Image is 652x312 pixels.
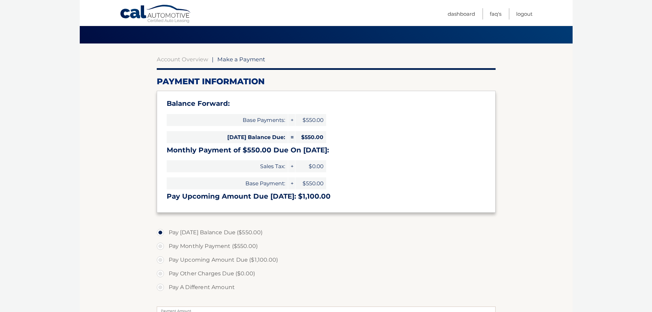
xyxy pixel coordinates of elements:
[157,280,496,294] label: Pay A Different Amount
[157,267,496,280] label: Pay Other Charges Due ($0.00)
[288,160,295,172] span: +
[490,8,501,20] a: FAQ's
[167,177,288,189] span: Base Payment:
[157,76,496,87] h2: Payment Information
[288,177,295,189] span: +
[295,114,326,126] span: $550.00
[295,131,326,143] span: $550.00
[448,8,475,20] a: Dashboard
[157,253,496,267] label: Pay Upcoming Amount Due ($1,100.00)
[167,131,288,143] span: [DATE] Balance Due:
[167,114,288,126] span: Base Payments:
[157,307,496,312] label: Payment Amount
[288,114,295,126] span: +
[295,177,326,189] span: $550.00
[167,99,486,108] h3: Balance Forward:
[157,239,496,253] label: Pay Monthly Payment ($550.00)
[217,56,265,63] span: Make a Payment
[288,131,295,143] span: =
[295,160,326,172] span: $0.00
[212,56,214,63] span: |
[516,8,533,20] a: Logout
[167,146,486,154] h3: Monthly Payment of $550.00 Due On [DATE]:
[120,4,192,24] a: Cal Automotive
[167,160,288,172] span: Sales Tax:
[157,56,208,63] a: Account Overview
[157,226,496,239] label: Pay [DATE] Balance Due ($550.00)
[167,192,486,201] h3: Pay Upcoming Amount Due [DATE]: $1,100.00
